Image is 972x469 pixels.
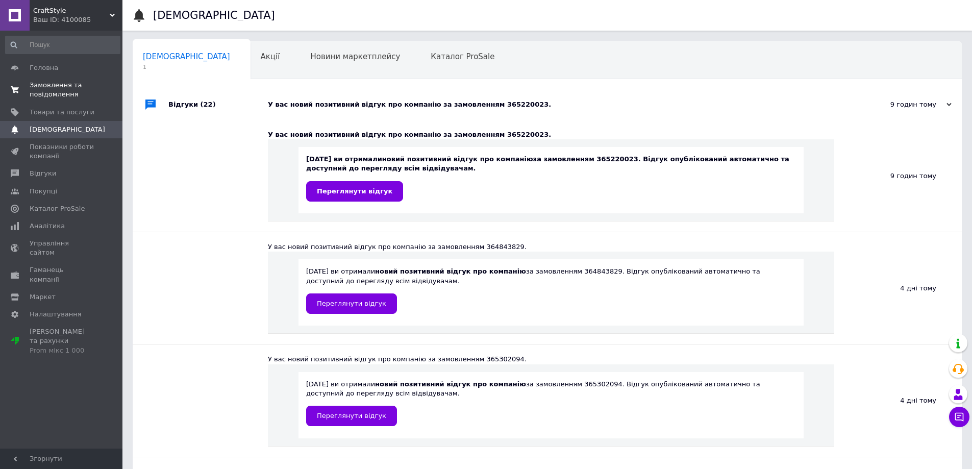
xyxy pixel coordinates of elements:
span: (22) [201,101,216,108]
div: У вас новий позитивний відгук про компанію за замовленням 365220023. [268,100,850,109]
span: [DEMOGRAPHIC_DATA] [143,52,230,61]
b: новий позитивний відгук про компанію [375,380,526,388]
span: Відгуки [30,169,56,178]
span: Показники роботи компанії [30,142,94,161]
div: 4 дні тому [834,232,962,344]
span: Управління сайтом [30,239,94,257]
div: У вас новий позитивний відгук про компанію за замовленням 365220023. [268,130,834,139]
span: Головна [30,63,58,72]
button: Чат з покупцем [949,407,969,427]
div: Ваш ID: 4100085 [33,15,122,24]
a: Переглянути відгук [306,181,403,202]
b: новий позитивний відгук про компанію [382,155,533,163]
span: Замовлення та повідомлення [30,81,94,99]
div: [DATE] ви отримали за замовленням 364843829. Відгук опублікований автоматично та доступний до пер... [306,267,796,313]
a: Переглянути відгук [306,406,397,426]
span: Гаманець компанії [30,265,94,284]
div: У вас новий позитивний відгук про компанію за замовленням 365302094. [268,355,834,364]
div: [DATE] ви отримали за замовленням 365220023. Відгук опублікований автоматично та доступний до пер... [306,155,796,201]
span: Переглянути відгук [317,300,386,307]
div: 9 годин тому [850,100,952,109]
span: Аналітика [30,221,65,231]
a: Переглянути відгук [306,293,397,314]
div: [DATE] ви отримали за замовленням 365302094. Відгук опублікований автоматично та доступний до пер... [306,380,796,426]
div: 9 годин тому [834,120,962,232]
div: 4 дні тому [834,344,962,456]
div: У вас новий позитивний відгук про компанію за замовленням 364843829. [268,242,834,252]
span: [DEMOGRAPHIC_DATA] [30,125,105,134]
span: Каталог ProSale [431,52,494,61]
span: Маркет [30,292,56,302]
span: Товари та послуги [30,108,94,117]
span: Новини маркетплейсу [310,52,400,61]
span: Покупці [30,187,57,196]
span: 1 [143,63,230,71]
div: Prom мікс 1 000 [30,346,94,355]
b: новий позитивний відгук про компанію [375,267,526,275]
span: Переглянути відгук [317,187,392,195]
span: Переглянути відгук [317,412,386,419]
span: [PERSON_NAME] та рахунки [30,327,94,355]
span: Каталог ProSale [30,204,85,213]
input: Пошук [5,36,120,54]
h1: [DEMOGRAPHIC_DATA] [153,9,275,21]
span: CraftStyle [33,6,110,15]
span: Акції [261,52,280,61]
div: Відгуки [168,89,268,120]
span: Налаштування [30,310,82,319]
